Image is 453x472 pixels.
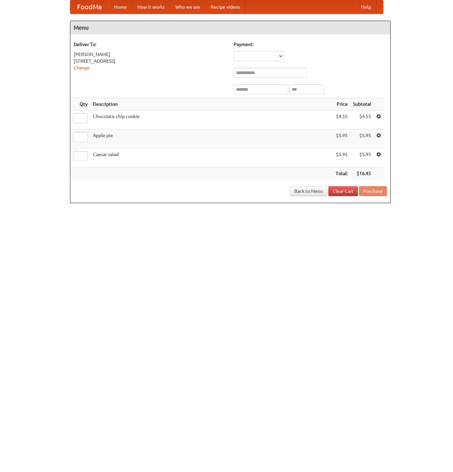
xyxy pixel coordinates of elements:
[74,41,227,48] h5: Deliver To:
[333,167,350,180] th: Total:
[90,98,333,110] th: Description
[333,148,350,167] td: $5.95
[333,110,350,129] td: $4.55
[74,65,90,70] a: Change
[350,148,374,167] td: $5.95
[70,21,390,34] h4: Menu
[74,58,227,64] div: [STREET_ADDRESS]
[170,0,205,14] a: Who we are
[90,110,333,129] td: Chocolate chip cookie
[350,167,374,180] th: $16.45
[74,51,227,58] div: [PERSON_NAME]
[70,98,90,110] th: Qty
[328,186,358,196] a: Clear Cart
[90,148,333,167] td: Caesar salad
[109,0,132,14] a: Home
[359,186,387,196] button: Purchase
[350,129,374,148] td: $5.95
[205,0,245,14] a: Recipe videos
[132,0,170,14] a: How it works
[350,110,374,129] td: $4.55
[234,41,387,48] h5: Payment:
[350,98,374,110] th: Subtotal
[333,129,350,148] td: $5.95
[333,98,350,110] th: Price
[70,0,109,14] a: FoodMe
[290,186,327,196] a: Back to Menu
[356,0,376,14] a: Help
[90,129,333,148] td: Apple pie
